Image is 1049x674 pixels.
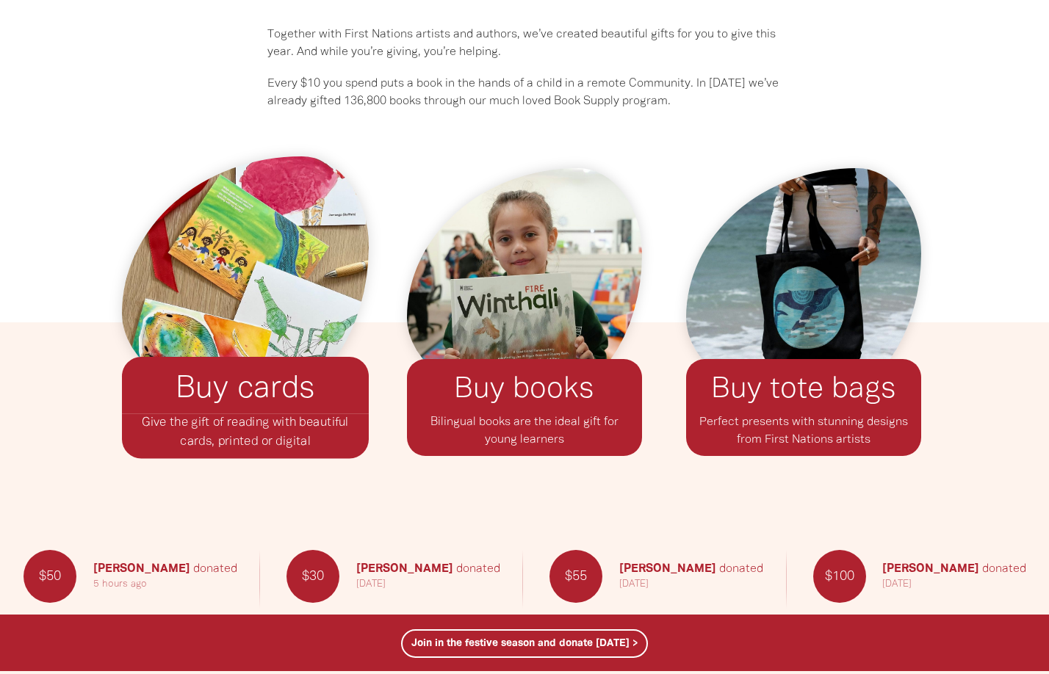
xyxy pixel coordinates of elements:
span: $50 [39,567,61,587]
em: [PERSON_NAME] [882,564,979,574]
span: donated [982,564,1026,574]
span: $30 [302,567,324,587]
em: [PERSON_NAME] [356,564,453,574]
span: donated [719,564,763,574]
em: [PERSON_NAME] [619,564,716,574]
p: Bilingual books are the ideal gift for young learners [407,413,642,456]
span: donated [456,564,500,574]
a: Join in the festive season and donate [DATE] > [401,629,648,658]
p: Together with First Nations artists and authors, we’ve created beautiful gifts for you to give th... [267,26,782,61]
p: 5 hours ago [93,578,237,593]
p: Every $10 you spend puts a book in the hands of a child in a remote Community. In [DATE] we’ve al... [267,75,782,110]
a: Buy tote bags [711,376,896,403]
p: Perfect presents with stunning designs from First Nations artists [686,413,921,456]
p: [DATE] [619,578,763,593]
a: Buy books [454,376,594,403]
a: Buy cards [176,374,315,403]
p: [DATE] [882,578,1026,593]
p: [DATE] [356,578,500,593]
span: $55 [565,567,587,587]
em: [PERSON_NAME] [93,564,190,574]
span: donated [193,564,237,574]
p: Give the gift of reading with beautiful﻿ cards, printed or digital [122,414,369,459]
span: $100 [825,567,854,587]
